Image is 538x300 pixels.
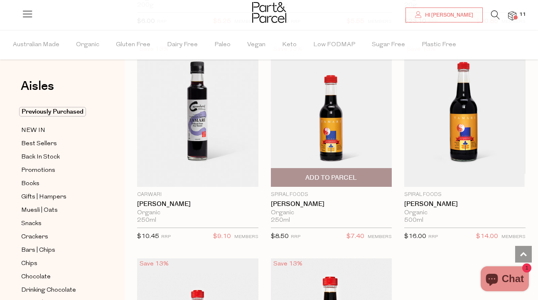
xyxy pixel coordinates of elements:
[368,235,392,239] small: MEMBERS
[517,11,528,18] span: 11
[271,258,305,270] div: Save 13%
[214,30,231,60] span: Paleo
[21,125,97,136] a: NEW IN
[271,217,290,224] span: 250ml
[21,218,97,229] a: Snacks
[21,166,55,176] span: Promotions
[271,201,392,208] a: [PERSON_NAME]
[423,12,473,19] span: Hi [PERSON_NAME]
[428,235,438,239] small: RRP
[137,201,258,208] a: [PERSON_NAME]
[282,30,297,60] span: Keto
[21,152,60,162] span: Back In Stock
[508,11,516,20] a: 11
[13,30,59,60] span: Australian Made
[404,201,526,208] a: [PERSON_NAME]
[21,152,97,162] a: Back In Stock
[21,126,45,136] span: NEW IN
[405,7,483,22] a: Hi [PERSON_NAME]
[21,259,37,269] span: Chips
[21,272,97,282] a: Chocolate
[404,217,423,224] span: 500ml
[234,235,258,239] small: MEMBERS
[137,44,258,187] img: Tamari
[21,272,51,282] span: Chocolate
[404,191,526,198] p: Spiral Foods
[21,285,97,295] a: Drinking Chocolate
[21,245,55,255] span: Bars | Chips
[137,233,159,240] span: $10.45
[137,191,258,198] p: Carwari
[21,258,97,269] a: Chips
[271,191,392,198] p: Spiral Foods
[476,231,498,242] span: $14.00
[21,139,97,149] a: Best Sellers
[21,285,76,295] span: Drinking Chocolate
[478,266,531,293] inbox-online-store-chat: Shopify online store chat
[404,44,526,187] img: Tamari
[21,80,54,101] a: Aisles
[422,30,456,60] span: Plastic Free
[346,231,364,242] span: $7.40
[252,2,286,23] img: Part&Parcel
[21,219,42,229] span: Snacks
[167,30,198,60] span: Dairy Free
[161,235,171,239] small: RRP
[137,258,171,270] div: Save 13%
[137,209,258,217] div: Organic
[313,30,355,60] span: Low FODMAP
[372,30,405,60] span: Sugar Free
[21,139,57,149] span: Best Sellers
[137,217,156,224] span: 250ml
[21,206,58,216] span: Muesli | Oats
[271,168,392,187] button: Add To Parcel
[21,179,39,189] span: Books
[76,30,99,60] span: Organic
[501,235,526,239] small: MEMBERS
[21,107,97,117] a: Previously Purchased
[21,165,97,176] a: Promotions
[404,233,426,240] span: $16.00
[21,192,66,202] span: Gifts | Hampers
[21,205,97,216] a: Muesli | Oats
[21,77,54,95] span: Aisles
[21,232,97,242] a: Crackers
[404,209,526,217] div: Organic
[21,232,48,242] span: Crackers
[21,179,97,189] a: Books
[21,192,97,202] a: Gifts | Hampers
[291,235,300,239] small: RRP
[116,30,150,60] span: Gluten Free
[213,231,231,242] span: $9.10
[271,233,289,240] span: $8.50
[305,174,357,182] span: Add To Parcel
[21,245,97,255] a: Bars | Chips
[271,209,392,217] div: Organic
[19,107,86,117] span: Previously Purchased
[247,30,265,60] span: Vegan
[271,44,392,187] img: Tamari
